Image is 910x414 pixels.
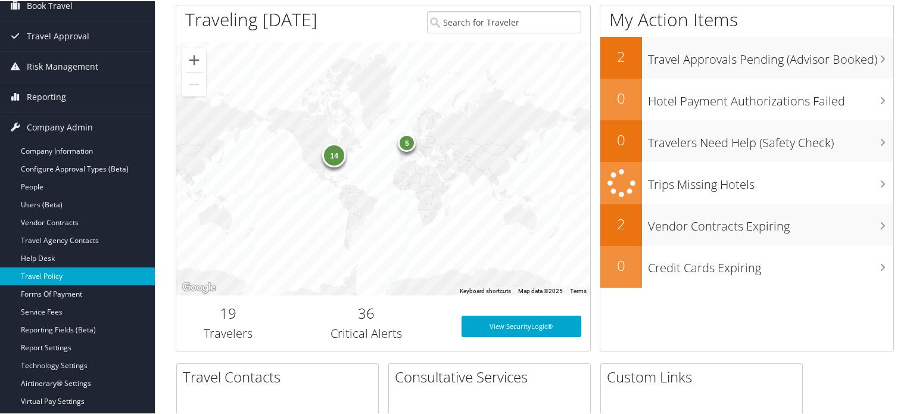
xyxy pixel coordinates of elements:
[183,366,378,386] h2: Travel Contacts
[600,245,893,287] a: 0Credit Cards Expiring
[182,71,206,95] button: Zoom out
[179,279,219,294] a: Open this area in Google Maps (opens a new window)
[600,213,642,233] h2: 2
[600,161,893,203] a: Trips Missing Hotels
[27,111,93,141] span: Company Admin
[648,44,893,67] h3: Travel Approvals Pending (Advisor Booked)
[600,77,893,119] a: 0Hotel Payment Authorizations Failed
[600,254,642,275] h2: 0
[322,142,346,166] div: 14
[185,6,317,31] h1: Traveling [DATE]
[648,86,893,108] h3: Hotel Payment Authorizations Failed
[398,133,416,151] div: 5
[607,366,802,386] h2: Custom Links
[182,47,206,71] button: Zoom in
[570,287,587,293] a: Terms (opens in new tab)
[27,20,89,50] span: Travel Approval
[179,279,219,294] img: Google
[648,169,893,192] h3: Trips Missing Hotels
[648,211,893,234] h3: Vendor Contracts Expiring
[600,119,893,161] a: 0Travelers Need Help (Safety Check)
[27,81,66,111] span: Reporting
[460,286,511,294] button: Keyboard shortcuts
[600,6,893,31] h1: My Action Items
[395,366,590,386] h2: Consultative Services
[185,324,271,341] h3: Travelers
[648,127,893,150] h3: Travelers Need Help (Safety Check)
[600,36,893,77] a: 2Travel Approvals Pending (Advisor Booked)
[600,87,642,107] h2: 0
[648,253,893,275] h3: Credit Cards Expiring
[27,51,98,80] span: Risk Management
[185,302,271,322] h2: 19
[600,45,642,66] h2: 2
[289,302,444,322] h2: 36
[600,203,893,245] a: 2Vendor Contracts Expiring
[427,10,582,32] input: Search for Traveler
[289,324,444,341] h3: Critical Alerts
[600,129,642,149] h2: 0
[518,287,563,293] span: Map data ©2025
[462,315,582,336] a: View SecurityLogic®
